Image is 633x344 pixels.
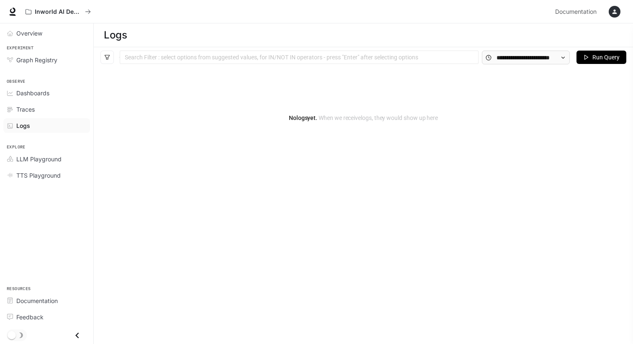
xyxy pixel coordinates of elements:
a: Logs [3,118,90,133]
a: Feedback [3,310,90,324]
h1: Logs [104,27,127,43]
span: When we receive logs , they would show up here [317,115,438,121]
span: Traces [16,105,35,114]
span: Overview [16,29,42,38]
button: All workspaces [22,3,95,20]
span: LLM Playground [16,155,62,163]
a: Dashboards [3,86,90,100]
span: Documentation [555,7,597,17]
span: Run Query [592,53,620,62]
span: filter [104,54,110,60]
span: Logs [16,121,30,130]
a: Documentation [552,3,603,20]
a: Overview [3,26,90,41]
article: No logs yet. [289,113,438,122]
span: Graph Registry [16,56,57,64]
button: Run Query [576,51,626,64]
a: LLM Playground [3,152,90,166]
span: Documentation [16,296,58,305]
a: TTS Playground [3,168,90,183]
span: Dashboards [16,89,49,97]
p: Inworld AI Demos [35,8,82,15]
button: Close drawer [68,327,87,344]
span: TTS Playground [16,171,61,180]
span: Feedback [16,313,44,321]
span: Dark mode toggle [8,330,16,339]
a: Graph Registry [3,53,90,67]
button: filter [100,51,114,64]
a: Documentation [3,293,90,308]
a: Traces [3,102,90,117]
